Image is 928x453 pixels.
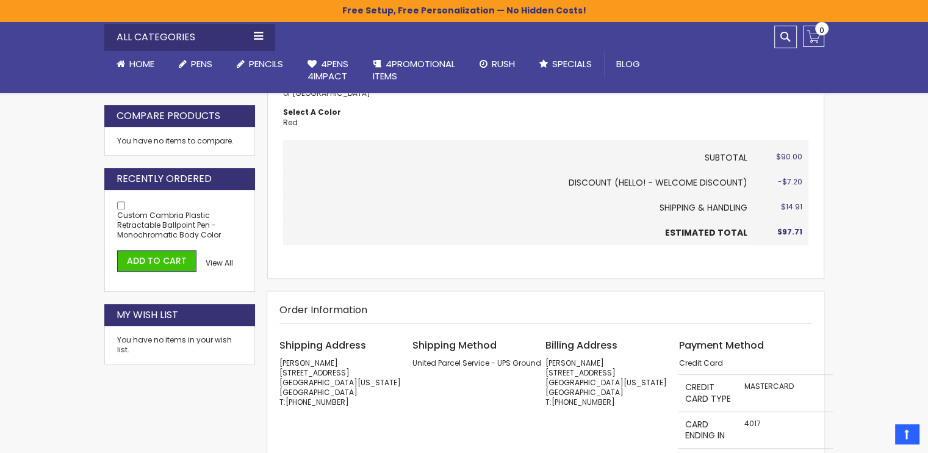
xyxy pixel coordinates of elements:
address: [PERSON_NAME] [STREET_ADDRESS] [GEOGRAPHIC_DATA][US_STATE] [GEOGRAPHIC_DATA] T: [545,358,678,408]
dt: Select A Color [283,107,569,117]
th: Credit Card Type [678,374,738,411]
a: 0 [803,26,824,47]
a: 4PROMOTIONALITEMS [361,51,467,90]
span: Billing Address [545,338,617,352]
span: Pencils [249,57,283,70]
span: Rush [492,57,515,70]
dd: of [GEOGRAPHIC_DATA] [283,89,569,98]
span: 0 [819,24,824,36]
th: Discount (HELLO! - WELCOME DISCOUNT) [283,170,753,195]
strong: Estimated Total [664,227,747,239]
address: [PERSON_NAME] [STREET_ADDRESS] [GEOGRAPHIC_DATA][US_STATE] [GEOGRAPHIC_DATA] T: [279,358,412,408]
button: Add to Cart [117,250,196,272]
span: Shipping Method [412,338,497,352]
a: Pencils [225,51,295,78]
dd: Red [283,118,569,128]
div: You have no items to compare. [104,127,256,156]
span: Shipping Address [279,338,366,352]
span: -$7.20 [778,176,802,187]
span: Add to Cart [127,255,187,267]
span: Payment Method [678,338,763,352]
div: All Categories [104,24,275,51]
strong: My Wish List [117,308,178,322]
strong: Recently Ordered [117,172,212,186]
a: Top [895,424,919,444]
strong: Order Information [279,303,367,317]
strong: Compare Products [117,109,220,123]
span: 4Pens 4impact [308,57,348,82]
span: View All [206,258,233,268]
span: $90.00 [776,151,802,162]
a: Home [104,51,167,78]
span: Blog [616,57,640,70]
a: View All [206,258,233,268]
a: 4Pens4impact [295,51,361,90]
th: Subtotal [283,140,753,170]
a: Blog [604,51,652,78]
span: Specials [552,57,592,70]
div: You have no items in your wish list. [117,335,243,355]
td: 4017 [738,411,833,449]
span: 4PROMOTIONAL ITEMS [373,57,455,82]
span: $14.91 [781,201,802,212]
a: Custom Cambria Plastic Retractable Ballpoint Pen - Monochromatic Body Color [117,210,221,240]
div: United Parcel Service - UPS Ground [412,358,545,368]
a: Specials [527,51,604,78]
a: [PHONE_NUMBER] [552,397,615,407]
th: Shipping & Handling [283,195,753,220]
dt: Credit Card [678,358,811,368]
span: Pens [191,57,212,70]
a: Pens [167,51,225,78]
td: MASTERCARD [738,374,833,411]
span: $97.71 [777,227,802,237]
a: [PHONE_NUMBER] [286,397,349,407]
th: Card Ending in [678,411,738,449]
span: Home [129,57,154,70]
a: Rush [467,51,527,78]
